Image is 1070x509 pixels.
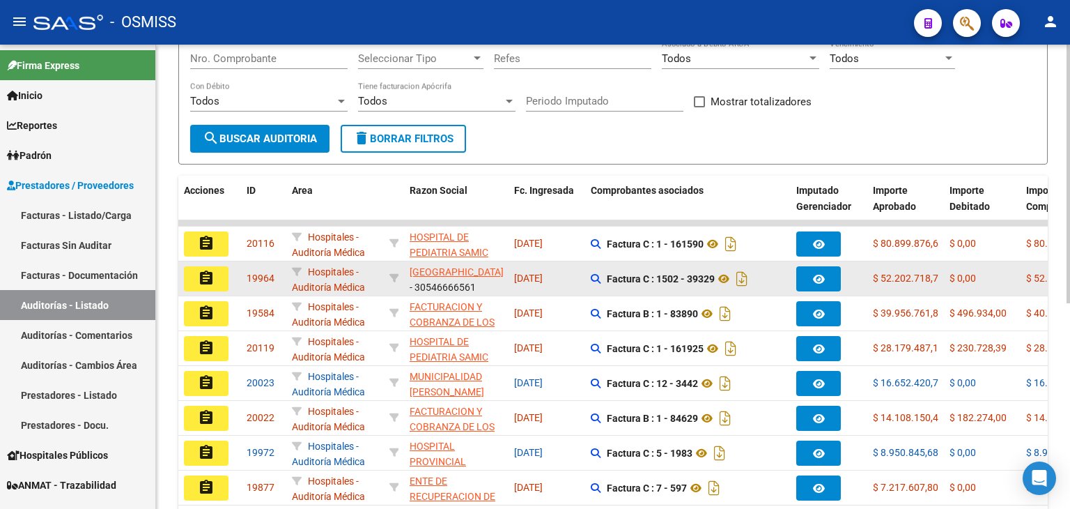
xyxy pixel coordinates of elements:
span: $ 0,00 [949,273,976,284]
span: Borrar Filtros [353,132,453,145]
div: - 30999003156 [410,369,503,398]
span: 20116 [247,238,274,249]
span: Hospitales - Auditoría Médica [292,476,365,503]
span: $ 0,00 [949,482,976,493]
span: $ 52.202.718,70 [873,273,944,284]
strong: Factura C : 12 - 3442 [607,378,698,389]
datatable-header-cell: Razon Social [404,176,509,237]
mat-icon: search [203,130,219,146]
mat-icon: assignment [198,235,215,252]
span: Hospitales - Auditoría Médica [292,441,365,468]
span: 20023 [247,377,274,388]
span: Firma Express [7,58,79,73]
span: Acciones [184,185,224,196]
span: Todos [662,52,691,65]
strong: Factura C : 7 - 597 [607,483,687,494]
mat-icon: assignment [198,374,215,391]
div: - 30615915544 [410,229,503,259]
span: Hospitales - Auditoría Médica [292,301,365,328]
span: HOSPITAL DE PEDIATRIA SAMIC "PROFESOR [PERSON_NAME]" [410,336,488,395]
button: Buscar Auditoria [190,125,329,153]
span: $ 182.274,00 [949,412,1007,423]
span: Hospitales - Auditoría Médica [292,231,365,259]
span: 20119 [247,342,274,354]
span: $ 28.179.487,11 [873,342,944,354]
span: $ 0,00 [949,377,976,388]
strong: Factura C : 1502 - 39329 [607,273,715,284]
i: Descargar documento [722,337,740,360]
span: 19877 [247,482,274,493]
i: Descargar documento [716,372,734,395]
strong: Factura C : 1 - 161925 [607,343,704,354]
span: HOSPITAL DE PEDIATRIA SAMIC "PROFESOR [PERSON_NAME]" [410,231,488,290]
datatable-header-cell: Imputado Gerenciador [791,176,867,237]
span: $ 14.108.150,40 [873,412,944,423]
span: $ 39.956.761,83 [873,307,944,319]
datatable-header-cell: ID [241,176,286,237]
span: Reportes [7,118,57,133]
mat-icon: assignment [198,340,215,356]
span: HOSPITAL PROVINCIAL ROSARIO [410,441,466,484]
i: Descargar documento [716,303,734,325]
span: $ 230.728,39 [949,342,1007,354]
span: Importe Debitado [949,185,990,212]
datatable-header-cell: Acciones [178,176,241,237]
span: Todos [190,95,219,107]
button: Borrar Filtros [341,125,466,153]
span: Prestadores / Proveedores [7,178,134,193]
span: FACTURACION Y COBRANZA DE LOS EFECTORES PUBLICOS S.E. [410,406,495,464]
i: Descargar documento [716,407,734,430]
span: Mostrar totalizadores [711,93,812,110]
strong: Factura B : 1 - 84629 [607,413,698,424]
span: Imputado Gerenciador [796,185,851,212]
mat-icon: menu [11,13,28,30]
span: Hospitales Públicos [7,448,108,463]
span: [DATE] [514,342,543,354]
span: Hospitales - Auditoría Médica [292,371,365,398]
span: $ 0,00 [949,238,976,249]
div: - 30715497456 [410,299,503,328]
mat-icon: assignment [198,479,215,496]
datatable-header-cell: Fc. Ingresada [509,176,585,237]
span: $ 8.950.845,68 [873,447,938,458]
span: 19964 [247,273,274,284]
div: - 33685444459 [410,439,503,468]
mat-icon: assignment [198,305,215,321]
div: - 30546666561 [410,264,503,294]
div: - 30718615700 [410,473,503,503]
i: Descargar documento [705,477,723,499]
span: [DATE] [514,273,543,284]
span: MUNICIPALIDAD [PERSON_NAME][GEOGRAPHIC_DATA] [410,371,504,414]
span: [DATE] [514,377,543,388]
span: $ 496.934,00 [949,307,1007,319]
span: Razon Social [410,185,467,196]
mat-icon: assignment [198,409,215,426]
span: Comprobantes asociados [591,185,704,196]
strong: Factura C : 1 - 161590 [607,238,704,250]
strong: Factura B : 1 - 83890 [607,308,698,319]
span: [DATE] [514,238,543,249]
span: Buscar Auditoria [203,132,317,145]
span: $ 7.217.607,80 [873,482,938,493]
span: - OSMISS [110,7,176,38]
span: ID [247,185,256,196]
span: Fc. Ingresada [514,185,574,196]
datatable-header-cell: Area [286,176,384,237]
span: [DATE] [514,482,543,493]
span: [DATE] [514,307,543,319]
div: Open Intercom Messenger [1023,462,1056,495]
mat-icon: delete [353,130,370,146]
span: [GEOGRAPHIC_DATA] [410,266,504,278]
strong: Factura C : 5 - 1983 [607,448,692,459]
div: - 30615915544 [410,334,503,363]
span: FACTURACION Y COBRANZA DE LOS EFECTORES PUBLICOS S.E. [410,301,495,360]
datatable-header-cell: Importe Debitado [944,176,1021,237]
span: 19584 [247,307,274,319]
span: Hospitales - Auditoría Médica [292,336,365,363]
i: Descargar documento [711,442,729,464]
datatable-header-cell: Comprobantes asociados [585,176,791,237]
span: ANMAT - Trazabilidad [7,478,116,493]
mat-icon: person [1042,13,1059,30]
span: Inicio [7,88,42,103]
span: Area [292,185,313,196]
